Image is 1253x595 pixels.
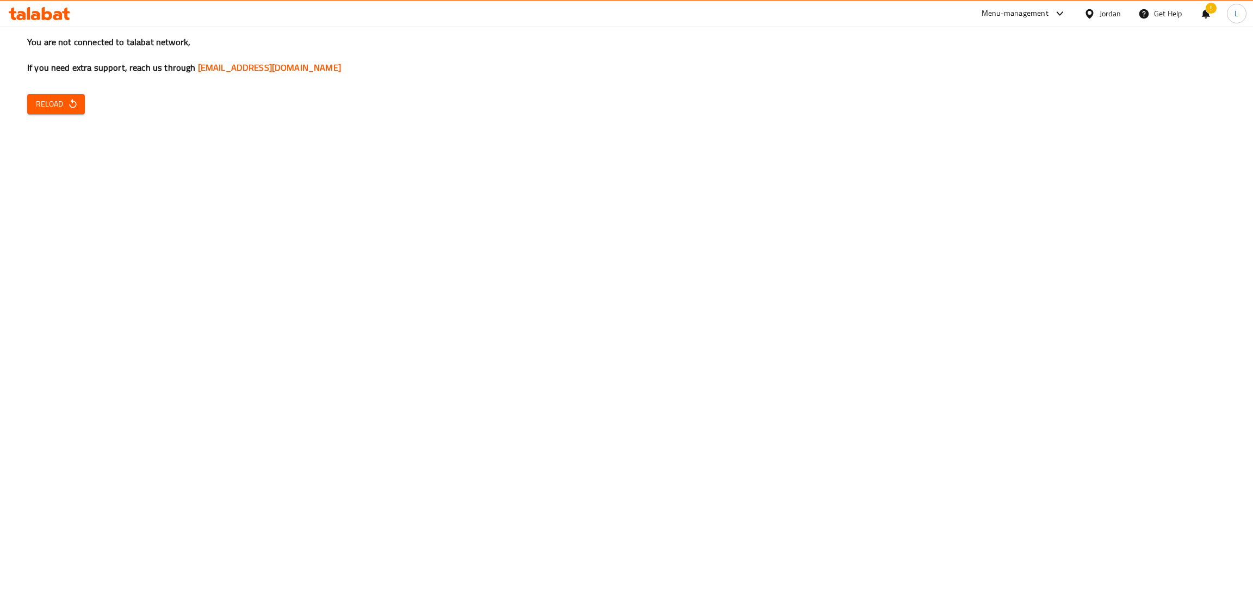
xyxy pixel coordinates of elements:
[27,36,1226,74] h3: You are not connected to talabat network, If you need extra support, reach us through
[1235,8,1238,20] span: L
[1100,8,1121,20] div: Jordan
[982,7,1049,20] div: Menu-management
[27,94,85,114] button: Reload
[36,97,76,111] span: Reload
[198,59,341,76] a: [EMAIL_ADDRESS][DOMAIN_NAME]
